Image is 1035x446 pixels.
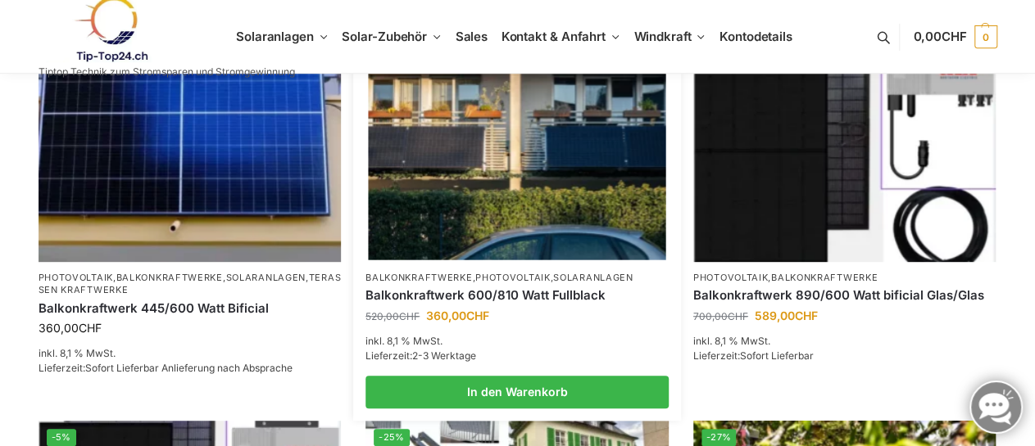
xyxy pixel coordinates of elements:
[39,321,102,335] bdi: 360,00
[39,272,113,283] a: Photovoltaik
[942,29,967,44] span: CHF
[365,310,420,322] bdi: 520,00
[39,272,342,295] a: Terassen Kraftwerke
[342,29,427,44] span: Solar-Zubehör
[368,37,665,259] img: 2 Balkonkraftwerke
[693,287,996,304] a: Balkonkraftwerk 890/600 Watt bificial Glas/Glas
[553,272,633,283] a: Solaranlagen
[85,362,293,374] span: Sofort Lieferbar Anlieferung nach Absprache
[116,272,223,283] a: Balkonkraftwerke
[502,29,606,44] span: Kontakt & Anfahrt
[633,29,691,44] span: Windkraft
[365,349,476,362] span: Lieferzeit:
[693,272,996,284] p: ,
[720,29,792,44] span: Kontodetails
[693,35,996,262] img: Bificiales Hochleistungsmodul
[728,310,748,322] span: CHF
[693,35,996,262] a: -16%Bificiales Hochleistungsmodul
[39,362,293,374] span: Lieferzeit:
[226,272,306,283] a: Solaranlagen
[693,272,768,283] a: Photovoltaik
[39,67,295,77] p: Tiptop Technik zum Stromsparen und Stromgewinnung
[39,346,342,361] p: inkl. 8,1 % MwSt.
[39,35,342,262] img: Solaranlage für den kleinen Balkon
[79,321,102,335] span: CHF
[368,37,665,259] a: -31%2 Balkonkraftwerke
[466,309,489,322] span: CHF
[795,309,818,322] span: CHF
[365,272,472,283] a: Balkonkraftwerke
[974,25,997,48] span: 0
[475,272,550,283] a: Photovoltaik
[365,376,669,408] a: In den Warenkorb legen: „Balkonkraftwerk 600/810 Watt Fullblack“
[399,310,420,322] span: CHF
[39,272,342,297] p: , , ,
[755,309,818,322] bdi: 589,00
[913,12,996,61] a: 0,00CHF 0
[771,272,878,283] a: Balkonkraftwerke
[693,349,814,362] span: Lieferzeit:
[365,272,669,284] p: , ,
[693,310,748,322] bdi: 700,00
[39,300,342,317] a: Balkonkraftwerk 445/600 Watt Bificial
[412,349,476,362] span: 2-3 Werktage
[365,334,669,349] p: inkl. 8,1 % MwSt.
[693,334,996,349] p: inkl. 8,1 % MwSt.
[913,29,966,44] span: 0,00
[456,29,488,44] span: Sales
[426,309,489,322] bdi: 360,00
[236,29,314,44] span: Solaranlagen
[740,349,814,362] span: Sofort Lieferbar
[365,287,669,304] a: Balkonkraftwerk 600/810 Watt Fullblack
